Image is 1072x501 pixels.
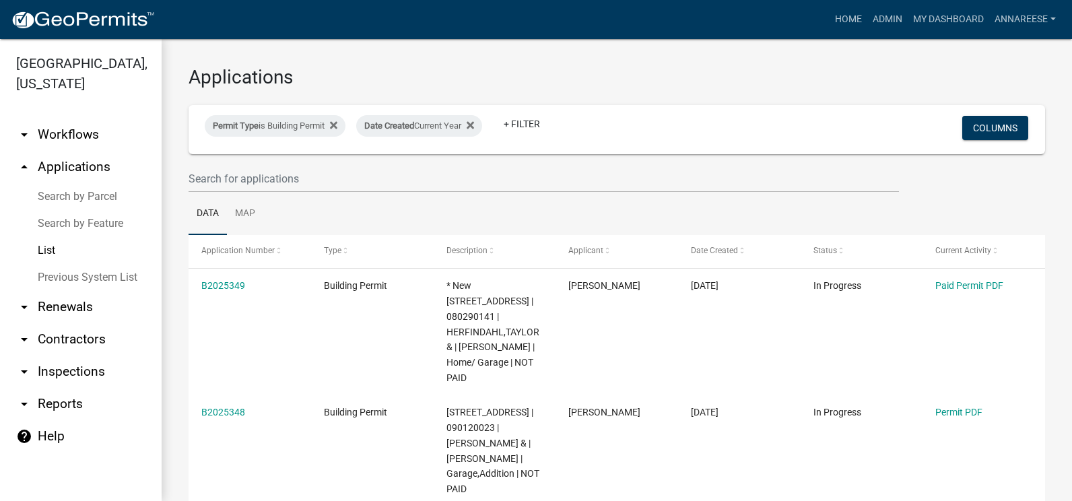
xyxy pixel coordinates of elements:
span: Applicant [568,246,603,255]
datatable-header-cell: Description [433,235,556,267]
h3: Applications [189,66,1045,89]
datatable-header-cell: Applicant [556,235,678,267]
datatable-header-cell: Application Number [189,235,311,267]
a: Paid Permit PDF [935,280,1003,291]
span: 72746 CO RD 46 | 090120023 | RUBLE,LAURA MARIE & | GRADY DOUGLAS RUBLE | Garage,Addition | NOT PAID [446,407,539,494]
span: Building Permit [324,280,387,291]
span: In Progress [813,280,861,291]
span: * New 74308 172nd ST Albert Lea MN 56007 | 080290141 | HERFINDAHL,TAYLOR & | LYNZEE HERFINDAHL | ... [446,280,539,383]
span: In Progress [813,407,861,417]
input: Search for applications [189,165,899,193]
i: arrow_drop_down [16,127,32,143]
span: 09/19/2025 [691,407,718,417]
span: Building Permit [324,407,387,417]
span: Date Created [691,246,738,255]
i: arrow_drop_down [16,299,32,315]
span: Date Created [364,121,414,131]
a: Map [227,193,263,236]
span: Permit Type [213,121,259,131]
span: Status [813,246,837,255]
span: 09/22/2025 [691,280,718,291]
span: Type [324,246,341,255]
a: annareese [989,7,1061,32]
i: arrow_drop_up [16,159,32,175]
span: Description [446,246,488,255]
datatable-header-cell: Type [311,235,434,267]
i: arrow_drop_down [16,364,32,380]
div: is Building Permit [205,115,345,137]
button: Columns [962,116,1028,140]
div: Current Year [356,115,482,137]
span: Application Number [201,246,275,255]
a: My Dashboard [908,7,989,32]
a: Data [189,193,227,236]
datatable-header-cell: Date Created [678,235,801,267]
a: B2025348 [201,407,245,417]
i: help [16,428,32,444]
datatable-header-cell: Current Activity [923,235,1045,267]
a: + Filter [493,112,551,136]
span: Grady Ruble [568,407,640,417]
a: Home [830,7,867,32]
span: Current Activity [935,246,991,255]
a: Permit PDF [935,407,982,417]
datatable-header-cell: Status [801,235,923,267]
a: Admin [867,7,908,32]
a: B2025349 [201,280,245,291]
span: Taylor Herfindahl [568,280,640,291]
i: arrow_drop_down [16,396,32,412]
i: arrow_drop_down [16,331,32,347]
